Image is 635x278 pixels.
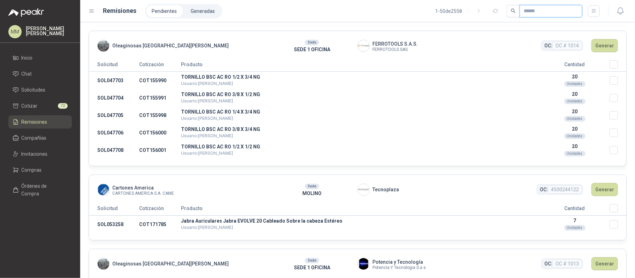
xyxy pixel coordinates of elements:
span: Potencia Y Tecnologia S.a.s. [372,266,427,270]
span: Solicitudes [22,86,46,94]
th: Solicitud [89,204,139,216]
h1: Remisiones [103,6,137,16]
span: OC: [540,186,548,193]
img: Company Logo [98,258,109,270]
div: Unidades [564,81,585,87]
a: Invitaciones [8,147,72,161]
p: 20 [540,109,610,114]
p: SEDE 1 OFICINA [266,264,357,271]
img: Company Logo [358,258,369,270]
a: Compras [8,163,72,177]
p: 7 [540,218,610,223]
span: OC: [544,42,552,49]
span: Usuario: [PERSON_NAME] [181,150,233,156]
span: OC # 1014 [552,41,582,50]
td: SOL047706 [89,124,139,141]
p: Jabra Auriculares Jabra EVOLVE 20 Cableado Sobre la cabeza Estéreo [181,218,540,223]
th: Producto [181,204,540,216]
p: 20 [540,126,610,132]
span: Invitaciones [22,150,48,158]
a: Órdenes de Compra [8,179,72,200]
span: Oleaginosas [GEOGRAPHIC_DATA][PERSON_NAME] [112,42,229,49]
td: Seleccionar/deseleccionar [610,72,626,90]
p: [PERSON_NAME] [PERSON_NAME] [26,26,72,36]
div: 1 - 50 de 2558 [435,6,484,17]
th: Producto [181,60,540,72]
img: Company Logo [358,184,369,195]
th: Cantidad [540,204,610,216]
p: TORNILLO BSC AC RO 1/4 X 3/4 NG [181,109,540,114]
span: Compañías [22,134,47,142]
td: Seleccionar/deseleccionar [610,107,626,124]
span: Potencia y Tecnología [372,258,427,266]
td: COT155998 [139,107,181,124]
span: Compras [22,166,42,174]
a: Pendientes [146,5,183,17]
span: Chat [22,70,32,78]
span: 72 [58,103,68,109]
a: Cotizar72 [8,99,72,113]
p: SEDE 1 OFICINA [266,46,357,53]
td: Seleccionar/deseleccionar [610,216,626,233]
span: Usuario: [PERSON_NAME] [181,81,233,86]
div: Sede [305,184,319,189]
div: Sede [305,258,319,263]
img: Company Logo [98,40,109,52]
span: search [511,8,516,13]
th: Cantidad [540,60,610,72]
td: Seleccionar/deseleccionar [610,89,626,107]
span: Cotizar [22,102,38,110]
th: Cotización [139,204,181,216]
td: SOL047703 [89,72,139,90]
a: Compañías [8,131,72,145]
td: SOL047708 [89,141,139,159]
span: FERROTOOLS SAS [372,48,418,52]
td: SOL047704 [89,89,139,107]
span: Usuario: [PERSON_NAME] [181,133,233,138]
th: Seleccionar/deseleccionar [610,60,626,72]
td: Seleccionar/deseleccionar [610,141,626,159]
p: TORNILLO BSC AC RO 3/8 X 3/4 NG [181,127,540,132]
td: SOL053258 [89,216,139,233]
td: COT155990 [139,72,181,90]
span: Oleaginosas [GEOGRAPHIC_DATA][PERSON_NAME] [112,260,229,268]
p: TORNILLO BSC AC RO 1/2 X 3/4 NG [181,75,540,79]
td: COT156000 [139,124,181,141]
div: Unidades [564,99,585,104]
td: COT171785 [139,216,181,233]
a: Inicio [8,51,72,64]
span: OC # 1013 [552,260,582,268]
img: Company Logo [358,40,369,52]
p: 20 [540,144,610,149]
img: Company Logo [98,184,109,195]
span: Cartones America [112,184,174,192]
td: Seleccionar/deseleccionar [610,124,626,141]
span: Inicio [22,54,33,62]
div: Unidades [564,151,585,156]
span: Tecnoplaza [372,186,399,193]
div: Unidades [564,116,585,122]
span: Órdenes de Compra [22,182,65,198]
a: Solicitudes [8,83,72,96]
th: Cotización [139,60,181,72]
button: Generar [591,257,618,270]
td: COT155991 [139,89,181,107]
span: 4500244122 [548,185,582,194]
p: TORNILLO BSC AC RO 3/8 X 1/2 NG [181,92,540,97]
p: TORNILLO BSC AC RO 1/2 X 1/2 NG [181,144,540,149]
span: CARTONES AMERICA S.A. CAME [112,192,174,195]
span: Remisiones [22,118,47,126]
div: Unidades [564,133,585,139]
td: SOL047705 [89,107,139,124]
button: Generar [591,39,618,52]
div: Sede [305,40,319,45]
p: 20 [540,91,610,97]
span: Usuario: [PERSON_NAME] [181,225,233,230]
a: Chat [8,67,72,80]
th: Seleccionar/deseleccionar [610,204,626,216]
p: MOLINO [266,190,357,197]
a: Remisiones [8,115,72,129]
a: Generadas [186,5,221,17]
